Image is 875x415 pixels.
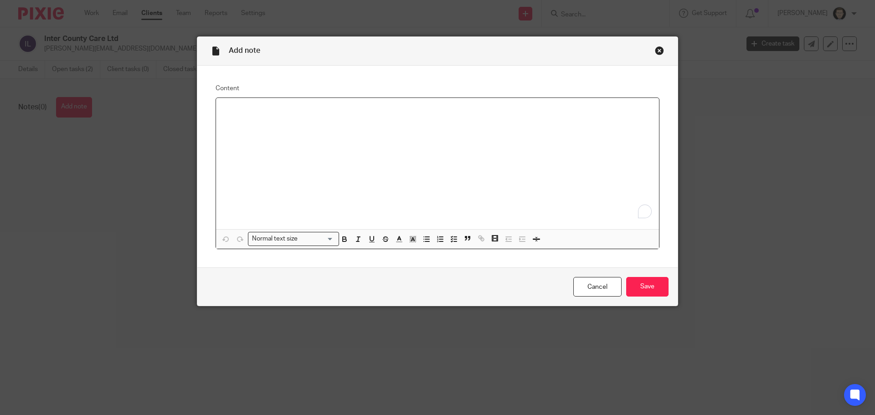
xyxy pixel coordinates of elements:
[216,84,659,93] label: Content
[301,234,334,244] input: Search for option
[229,47,260,54] span: Add note
[250,234,300,244] span: Normal text size
[248,232,339,246] div: Search for option
[655,46,664,55] div: Close this dialog window
[216,98,659,229] div: To enrich screen reader interactions, please activate Accessibility in Grammarly extension settings
[626,277,669,297] input: Save
[573,277,622,297] a: Cancel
